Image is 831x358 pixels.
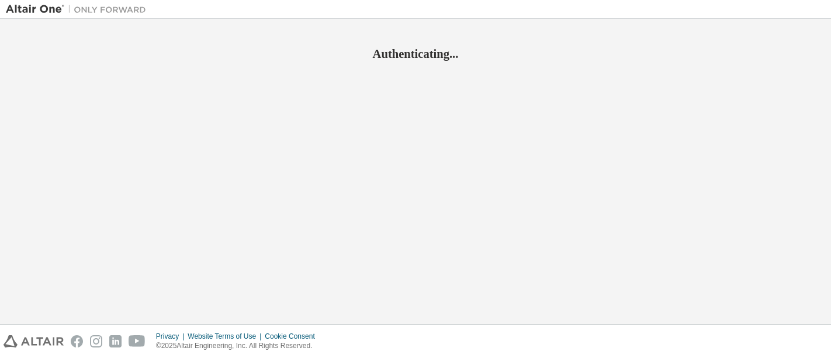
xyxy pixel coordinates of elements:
img: linkedin.svg [109,335,122,347]
p: © 2025 Altair Engineering, Inc. All Rights Reserved. [156,341,322,351]
img: youtube.svg [129,335,146,347]
img: altair_logo.svg [4,335,64,347]
img: Altair One [6,4,152,15]
div: Privacy [156,332,188,341]
div: Cookie Consent [265,332,321,341]
img: instagram.svg [90,335,102,347]
img: facebook.svg [71,335,83,347]
div: Website Terms of Use [188,332,265,341]
h2: Authenticating... [6,46,825,61]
